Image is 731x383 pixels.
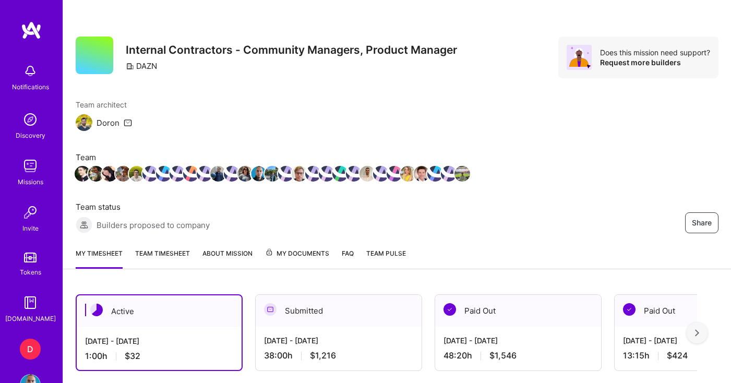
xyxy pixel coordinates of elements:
i: icon CompanyGray [126,62,134,70]
img: Team Member Avatar [346,166,362,182]
span: Team status [76,201,210,212]
i: icon Mail [124,118,132,127]
img: Team Member Avatar [251,166,267,182]
a: Team Member Avatar [198,165,211,183]
img: Team Member Avatar [414,166,429,182]
a: Team Member Avatar [320,165,333,183]
div: Request more builders [600,57,710,67]
img: Builders proposed to company [76,217,92,233]
img: Team Member Avatar [265,166,280,182]
img: Team Member Avatar [142,166,158,182]
span: Team Pulse [366,249,406,257]
img: Avatar [567,45,592,70]
img: Team Member Avatar [224,166,239,182]
img: Team Member Avatar [129,166,145,182]
span: Share [692,218,712,228]
a: Team Member Avatar [415,165,428,183]
span: $1,546 [489,350,517,361]
img: Team Member Avatar [292,166,307,182]
span: $1,216 [310,350,336,361]
a: My timesheet [76,248,123,269]
a: Team Member Avatar [293,165,306,183]
img: Team Member Avatar [441,166,457,182]
div: [DATE] - [DATE] [264,335,413,346]
img: tokens [24,253,37,262]
div: 48:20 h [444,350,593,361]
div: DAZN [126,61,157,71]
img: guide book [20,292,41,313]
a: Team Member Avatar [306,165,320,183]
a: Team Member Avatar [76,165,89,183]
a: About Mission [202,248,253,269]
a: Team Member Avatar [116,165,130,183]
a: Team Member Avatar [428,165,442,183]
img: Team Member Avatar [210,166,226,182]
a: Team Member Avatar [171,165,184,183]
div: D [20,339,41,360]
a: Team Member Avatar [279,165,293,183]
div: Active [77,295,242,327]
img: Team Member Avatar [156,166,172,182]
img: Team Member Avatar [88,166,104,182]
a: Team Member Avatar [347,165,361,183]
img: Team Member Avatar [427,166,443,182]
span: $32 [125,351,140,362]
div: Does this mission need support? [600,47,710,57]
div: 38:00 h [264,350,413,361]
img: Invite [20,202,41,223]
a: Team Member Avatar [456,165,469,183]
div: Paid Out [435,295,601,327]
div: [DOMAIN_NAME] [5,313,56,324]
a: Team Member Avatar [157,165,171,183]
div: Missions [18,176,43,187]
span: $424 [667,350,688,361]
div: Discovery [16,130,45,141]
div: 1:00 h [85,351,233,362]
div: Tokens [20,267,41,278]
span: Team [76,152,469,163]
a: Team Member Avatar [374,165,388,183]
a: Team Member Avatar [266,165,279,183]
a: Team timesheet [135,248,190,269]
a: FAQ [342,248,354,269]
div: Submitted [256,295,422,327]
a: Team Member Avatar [333,165,347,183]
img: Team Member Avatar [75,166,90,182]
img: Team Member Avatar [183,166,199,182]
a: Team Member Avatar [130,165,143,183]
img: Paid Out [623,303,636,316]
a: Team Member Avatar [211,165,225,183]
div: Doron [97,117,119,128]
span: Team architect [76,99,132,110]
div: Invite [22,223,39,234]
img: Team Architect [76,114,92,131]
a: Team Member Avatar [401,165,415,183]
img: discovery [20,109,41,130]
img: Team Member Avatar [373,166,389,182]
a: Team Member Avatar [225,165,238,183]
img: Team Member Avatar [359,166,375,182]
a: Team Member Avatar [103,165,116,183]
a: D [17,339,43,360]
img: Team Member Avatar [387,166,402,182]
img: Team Member Avatar [115,166,131,182]
a: Team Member Avatar [252,165,266,183]
div: [DATE] - [DATE] [444,335,593,346]
img: teamwork [20,155,41,176]
a: Team Member Avatar [238,165,252,183]
img: logo [21,21,42,40]
a: My Documents [265,248,329,269]
a: Team Member Avatar [442,165,456,183]
img: Team Member Avatar [278,166,294,182]
a: Team Member Avatar [143,165,157,183]
a: Team Member Avatar [388,165,401,183]
a: Team Member Avatar [89,165,103,183]
img: Team Member Avatar [237,166,253,182]
div: Notifications [12,81,49,92]
span: My Documents [265,248,329,259]
a: Team Pulse [366,248,406,269]
img: Team Member Avatar [332,166,348,182]
img: right [695,329,699,337]
button: Share [685,212,718,233]
img: Team Member Avatar [454,166,470,182]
